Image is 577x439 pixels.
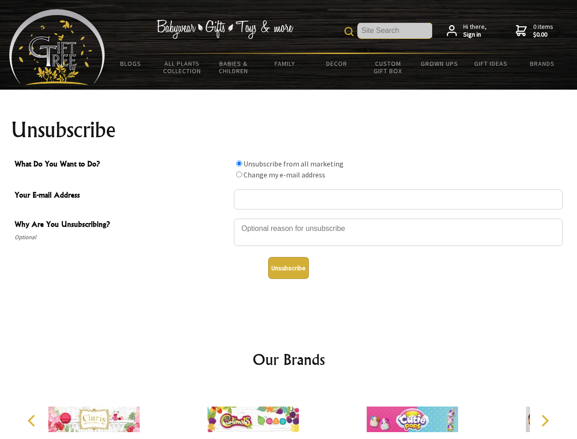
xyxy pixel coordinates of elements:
[533,22,553,39] span: 0 items
[11,119,566,141] h1: Unsubscribe
[23,411,43,431] button: Previous
[311,54,362,73] a: Decor
[244,170,325,179] label: Change my e-mail address
[535,411,555,431] button: Next
[259,54,311,73] a: Family
[236,171,242,177] input: What Do You Want to Do?
[15,158,229,171] span: What Do You Want to Do?
[15,189,229,203] span: Your E-mail Address
[516,23,553,39] a: 0 items$0.00
[234,189,563,209] input: Your E-mail Address
[15,219,229,232] span: Why Are You Unsubscribing?
[268,257,309,279] button: Unsubscribe
[208,54,259,80] a: Babies & Children
[9,9,105,85] img: Babyware - Gifts - Toys and more...
[463,23,487,39] span: Hi there,
[18,348,559,370] h2: Our Brands
[234,219,563,246] textarea: Why Are You Unsubscribing?
[15,232,229,243] span: Optional
[533,31,553,39] strong: $0.00
[517,54,568,73] a: Brands
[236,161,242,166] input: What Do You Want to Do?
[362,54,414,80] a: Custom Gift Box
[244,159,344,168] label: Unsubscribe from all marketing
[447,23,487,39] a: Hi there,Sign in
[358,23,432,38] input: Site Search
[413,54,465,73] a: Grown Ups
[157,54,208,80] a: All Plants Collection
[463,31,487,39] strong: Sign in
[105,54,157,73] a: BLOGS
[156,20,293,39] img: Babywear - Gifts - Toys & more
[465,54,517,73] a: Gift Ideas
[344,27,354,36] img: product search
